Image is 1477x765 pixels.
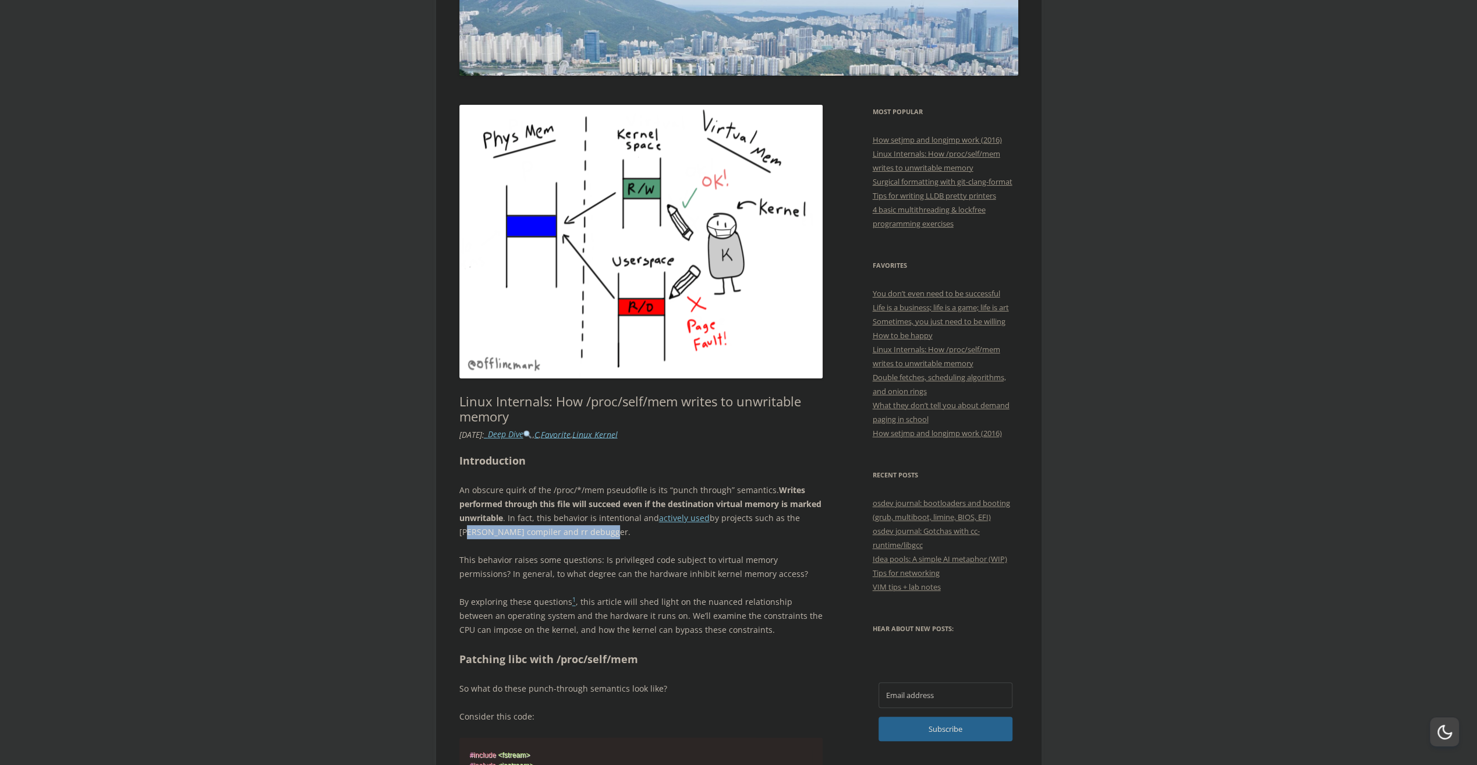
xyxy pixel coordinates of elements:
[540,428,570,440] a: Favorite
[873,498,1010,522] a: osdev journal: bootloaders and booting (grub, multiboot, limine, BIOS, EFI)
[459,483,823,539] p: An obscure quirk of the /proc/*/mem pseudofile is its “punch through” semantics. . In fact, this ...
[873,190,996,201] a: Tips for writing LLDB pretty printers
[523,430,532,438] img: 🔍
[873,330,933,341] a: How to be happy
[572,428,617,440] a: Linux Kernel
[873,554,1007,564] a: Idea pools: A simple AI metaphor (WIP)
[484,428,533,440] a: _Deep Dive
[873,372,1006,396] a: Double fetches, scheduling algorithms, and onion rings
[879,682,1012,708] input: Email address
[459,682,823,696] p: So what do these punch-through semantics look like?
[459,428,618,440] i: : , , ,
[873,582,941,592] a: VIM tips + lab notes
[470,751,530,759] span: #
[873,568,940,578] a: Tips for networking
[873,428,1002,438] a: How setjmp and longjmp work (2016)
[572,596,576,607] a: 1
[459,452,823,469] h2: Introduction
[873,526,980,550] a: osdev journal: Gotchas with cc-runtime/libgcc
[459,595,823,637] p: By exploring these questions , this article will shed light on the nuanced relationship between a...
[873,316,1005,327] a: Sometimes, you just need to be willing
[873,468,1018,482] h3: Recent Posts
[459,484,821,523] strong: Writes performed through this file will succeed even if the destination virtual memory is marked ...
[659,512,710,523] a: actively used
[459,553,823,581] p: This behavior raises some questions: Is privileged code subject to virtual memory permissions? In...
[873,302,1009,313] a: Life is a business; life is a game; life is art
[459,394,823,424] h1: Linux Internals: How /proc/self/mem writes to unwritable memory
[873,288,1000,299] a: You don’t even need to be successful
[873,105,1018,119] h3: Most Popular
[534,428,539,440] a: C
[498,751,530,759] span: <fstream>
[459,651,823,668] h2: Patching libc with /proc/self/mem
[873,258,1018,272] h3: Favorites
[873,344,1000,369] a: Linux Internals: How /proc/self/mem writes to unwritable memory
[572,596,576,604] sup: 1
[879,717,1012,741] button: Subscribe
[873,176,1012,187] a: Surgical formatting with git-clang-format
[459,710,823,724] p: Consider this code:
[873,400,1010,424] a: What they don’t tell you about demand paging in school
[473,751,496,759] span: include
[873,134,1002,145] a: How setjmp and longjmp work (2016)
[873,204,986,229] a: 4 basic multithreading & lockfree programming exercises
[873,148,1000,173] a: Linux Internals: How /proc/self/mem writes to unwritable memory
[459,428,482,440] time: [DATE]
[873,622,1018,636] h3: Hear about new posts:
